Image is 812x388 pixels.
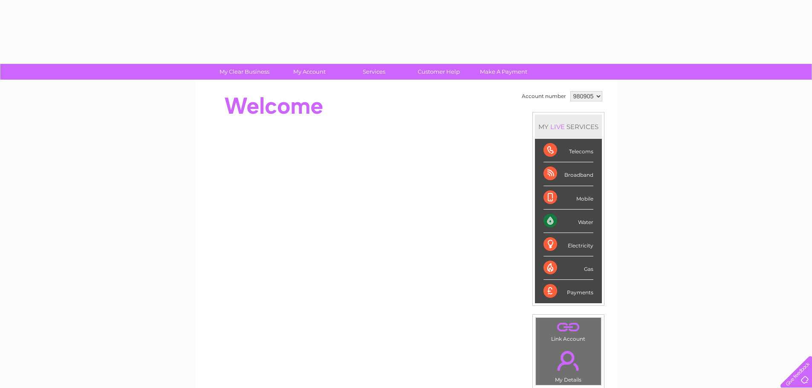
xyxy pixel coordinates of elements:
[543,233,593,256] div: Electricity
[549,123,566,131] div: LIVE
[274,64,344,80] a: My Account
[404,64,474,80] a: Customer Help
[543,256,593,280] div: Gas
[535,115,602,139] div: MY SERVICES
[543,186,593,210] div: Mobile
[520,89,568,103] td: Account number
[543,280,593,303] div: Payments
[543,139,593,162] div: Telecoms
[543,210,593,233] div: Water
[535,344,601,385] td: My Details
[543,162,593,186] div: Broadband
[468,64,539,80] a: Make A Payment
[209,64,280,80] a: My Clear Business
[538,346,599,376] a: .
[339,64,409,80] a: Services
[535,317,601,344] td: Link Account
[538,320,599,335] a: .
